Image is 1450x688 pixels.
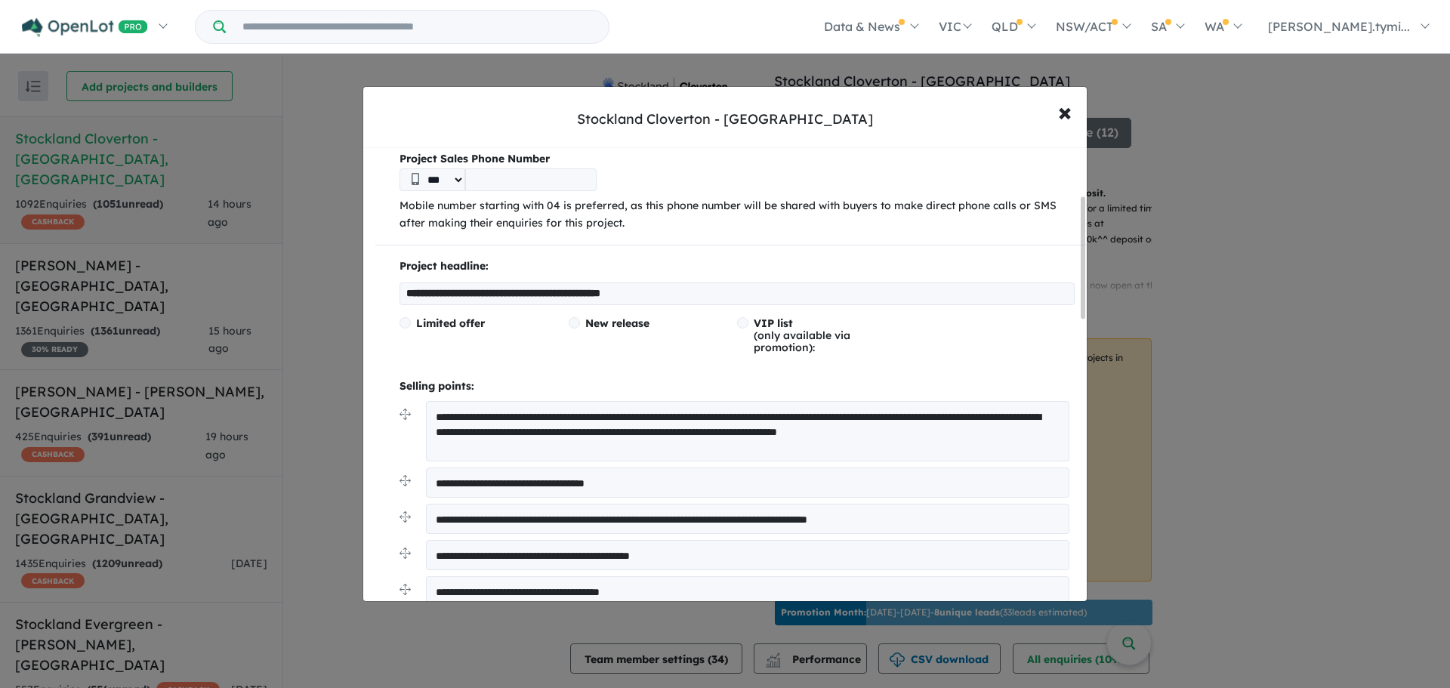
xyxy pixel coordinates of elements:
p: Project headline: [400,258,1075,276]
p: Mobile number starting with 04 is preferred, as this phone number will be shared with buyers to m... [400,197,1075,233]
div: Stockland Cloverton - [GEOGRAPHIC_DATA] [577,110,873,129]
span: (only available via promotion): [754,316,850,354]
span: VIP list [754,316,793,330]
img: Phone icon [412,173,419,185]
img: drag.svg [400,548,411,559]
img: drag.svg [400,475,411,486]
img: drag.svg [400,409,411,420]
span: [PERSON_NAME].tymi... [1268,19,1410,34]
span: New release [585,316,649,330]
span: Limited offer [416,316,485,330]
span: × [1058,95,1072,128]
img: drag.svg [400,584,411,595]
input: Try estate name, suburb, builder or developer [229,11,606,43]
p: Selling points: [400,378,1075,396]
img: Openlot PRO Logo White [22,18,148,37]
b: Project Sales Phone Number [400,150,1075,168]
img: drag.svg [400,511,411,523]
